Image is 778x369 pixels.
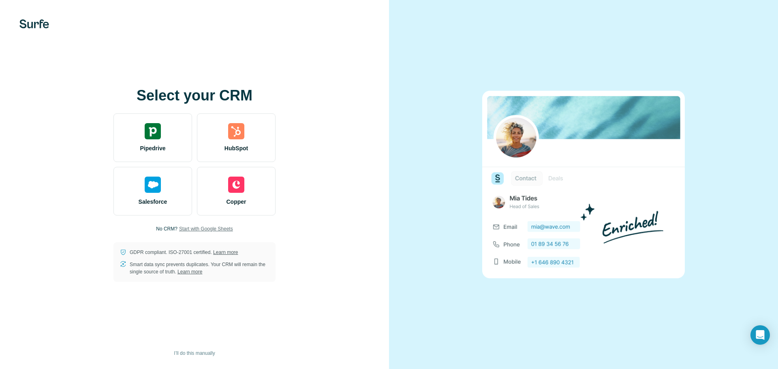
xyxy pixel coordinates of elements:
[130,249,238,256] p: GDPR compliant. ISO-27001 certified.
[228,177,244,193] img: copper's logo
[482,91,685,278] img: none image
[139,198,167,206] span: Salesforce
[179,225,233,232] button: Start with Google Sheets
[750,325,770,345] div: Open Intercom Messenger
[140,144,165,152] span: Pipedrive
[113,87,276,104] h1: Select your CRM
[228,123,244,139] img: hubspot's logo
[130,261,269,275] p: Smart data sync prevents duplicates. Your CRM will remain the single source of truth.
[224,144,248,152] span: HubSpot
[227,198,246,206] span: Copper
[174,350,215,357] span: I’ll do this manually
[213,250,238,255] a: Learn more
[168,347,220,359] button: I’ll do this manually
[145,177,161,193] img: salesforce's logo
[156,225,177,232] p: No CRM?
[19,19,49,28] img: Surfe's logo
[145,123,161,139] img: pipedrive's logo
[177,269,202,275] a: Learn more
